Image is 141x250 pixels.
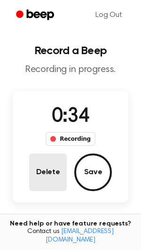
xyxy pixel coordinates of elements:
[86,4,132,26] a: Log Out
[6,228,135,244] span: Contact us
[9,6,63,24] a: Beep
[46,228,114,243] a: [EMAIL_ADDRESS][DOMAIN_NAME]
[74,153,112,191] button: Save Audio Record
[8,64,133,76] p: Recording in progress.
[46,132,95,146] div: Recording
[52,107,89,127] span: 0:34
[29,153,67,191] button: Delete Audio Record
[8,45,133,56] h1: Record a Beep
